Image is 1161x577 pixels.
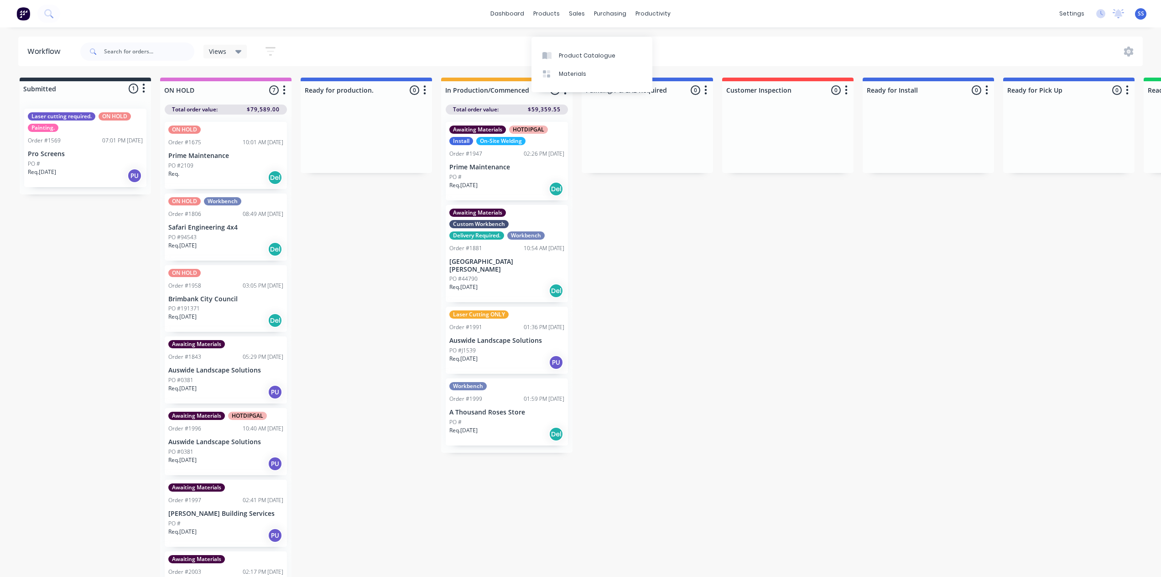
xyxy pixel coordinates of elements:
[449,283,478,291] p: Req. [DATE]
[168,224,283,231] p: Safari Engineering 4x4
[99,112,131,121] div: ON HOLD
[168,367,283,374] p: Auswide Landscape Solutions
[243,210,283,218] div: 08:49 AM [DATE]
[247,105,280,114] span: $79,589.00
[449,173,462,181] p: PO #
[449,181,478,189] p: Req. [DATE]
[168,197,201,205] div: ON HOLD
[268,170,282,185] div: Del
[449,346,476,355] p: PO #J1539
[531,46,652,64] a: Product Catalogue
[486,7,529,21] a: dashboard
[1138,10,1144,18] span: SS
[528,105,561,114] span: $59,359.55
[449,382,487,390] div: Workbench
[449,275,478,283] p: PO #44790
[165,265,287,332] div: ON HOLDOrder #195803:05 PM [DATE]Brimbank City CouncilPO #191371Req.[DATE]Del
[268,385,282,399] div: PU
[449,323,482,331] div: Order #1991
[449,137,473,145] div: Install
[268,456,282,471] div: PU
[168,295,283,303] p: Brimbank City Council
[102,136,143,145] div: 07:01 PM [DATE]
[28,136,61,145] div: Order #1569
[449,409,564,416] p: A Thousand Roses Store
[28,124,58,132] div: Painting.
[449,209,506,217] div: Awaiting Materials
[28,150,143,158] p: Pro Screens
[168,162,193,170] p: PO #2109
[449,244,482,252] div: Order #1881
[168,510,283,518] p: [PERSON_NAME] Building Services
[228,412,267,420] div: HOTDIPGAL
[589,7,631,21] div: purchasing
[168,496,201,504] div: Order #1997
[165,408,287,475] div: Awaiting MaterialsHOTDIPGALOrder #199610:40 AM [DATE]Auswide Landscape SolutionsPO #0381Req.[DATE]PU
[243,282,283,290] div: 03:05 PM [DATE]
[449,126,506,134] div: Awaiting Materials
[449,337,564,345] p: Auswide Landscape Solutions
[243,496,283,504] div: 02:41 PM [DATE]
[168,138,201,147] div: Order #1675
[507,231,545,240] div: Workbench
[531,65,652,83] a: Materials
[524,395,564,403] div: 01:59 PM [DATE]
[165,336,287,404] div: Awaiting MaterialsOrder #184305:29 PM [DATE]Auswide Landscape SolutionsPO #0381Req.[DATE]PU
[168,456,197,464] p: Req. [DATE]
[243,138,283,147] div: 10:01 AM [DATE]
[453,105,499,114] span: Total order value:
[104,42,194,61] input: Search for orders...
[564,7,589,21] div: sales
[172,105,218,114] span: Total order value:
[168,568,201,576] div: Order #2003
[168,438,283,446] p: Auswide Landscape Solutions
[446,307,568,374] div: Laser Cutting ONLYOrder #199101:36 PM [DATE]Auswide Landscape SolutionsPO #J1539Req.[DATE]PU
[446,122,568,200] div: Awaiting MaterialsHOTDIPGALInstallOn-Site WeldingOrder #194702:26 PM [DATE]Prime MaintenancePO #R...
[243,425,283,433] div: 10:40 AM [DATE]
[549,182,563,196] div: Del
[168,269,201,277] div: ON HOLD
[28,160,40,168] p: PO #
[168,519,181,528] p: PO #
[165,480,287,547] div: Awaiting MaterialsOrder #199702:41 PM [DATE][PERSON_NAME] Building ServicesPO #Req.[DATE]PU
[28,112,95,121] div: Laser cutting required.
[509,126,548,134] div: HOTDIPGAL
[524,323,564,331] div: 01:36 PM [DATE]
[559,70,586,78] div: Materials
[549,355,563,370] div: PU
[449,231,504,240] div: Delivery Required.
[16,7,30,21] img: Factory
[168,384,197,393] p: Req. [DATE]
[243,353,283,361] div: 05:29 PM [DATE]
[168,483,225,492] div: Awaiting Materials
[631,7,675,21] div: productivity
[168,241,197,250] p: Req. [DATE]
[168,313,197,321] p: Req. [DATE]
[449,418,462,426] p: PO #
[168,412,225,420] div: Awaiting Materials
[127,168,142,183] div: PU
[168,555,225,563] div: Awaiting Materials
[549,283,563,298] div: Del
[168,425,201,433] div: Order #1996
[449,150,482,158] div: Order #1947
[168,376,193,384] p: PO #0381
[28,168,56,176] p: Req. [DATE]
[529,7,564,21] div: products
[268,242,282,257] div: Del
[168,282,201,290] div: Order #1958
[168,233,197,241] p: PO #94543
[168,126,201,134] div: ON HOLD
[165,122,287,189] div: ON HOLDOrder #167510:01 AM [DATE]Prime MaintenancePO #2109Req.Del
[243,568,283,576] div: 02:17 PM [DATE]
[549,427,563,441] div: Del
[168,448,193,456] p: PO #0381
[165,194,287,261] div: ON HOLDWorkbenchOrder #180608:49 AM [DATE]Safari Engineering 4x4PO #94543Req.[DATE]Del
[524,150,564,158] div: 02:26 PM [DATE]
[446,205,568,303] div: Awaiting MaterialsCustom WorkbenchDelivery Required.WorkbenchOrder #188110:54 AM [DATE][GEOGRAPHI...
[449,163,564,171] p: Prime Maintenance
[449,310,509,319] div: Laser Cutting ONLY
[449,426,478,435] p: Req. [DATE]
[27,46,65,57] div: Workflow
[559,52,615,60] div: Product Catalogue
